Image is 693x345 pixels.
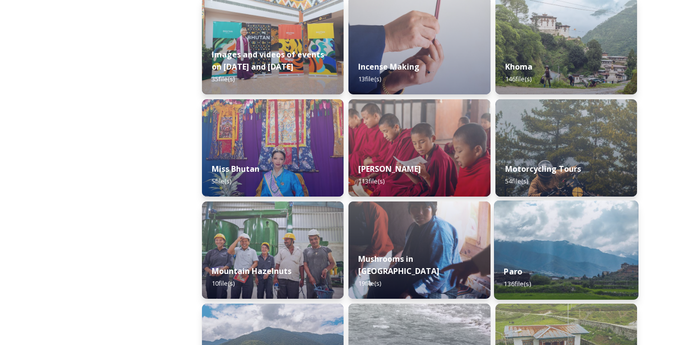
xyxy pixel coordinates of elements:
strong: Mushrooms in [GEOGRAPHIC_DATA] [358,254,439,276]
span: 146 file(s) [505,74,531,83]
strong: Images and videos of events on [DATE] and [DATE] [212,49,324,72]
span: 10 file(s) [212,279,235,288]
img: Paro%2520050723%2520by%2520Amp%2520Sripimanwat-20.jpg [494,200,638,300]
span: 136 file(s) [504,279,530,288]
span: 35 file(s) [212,74,235,83]
img: Mongar%2520and%2520Dametshi%2520110723%2520by%2520Amp%2520Sripimanwat-9.jpg [348,99,490,197]
span: 19 file(s) [358,279,381,288]
img: _SCH7798.jpg [348,201,490,299]
strong: Incense Making [358,61,419,72]
strong: Motorcycling Tours [505,163,581,174]
strong: Miss Bhutan [212,163,259,174]
img: Miss%2520Bhutan%2520Tashi%2520Choden%25205.jpg [202,99,344,197]
span: 13 file(s) [358,74,381,83]
img: WattBryan-20170720-0740-P50.jpg [202,201,344,299]
strong: Mountain Hazelnuts [212,266,292,276]
strong: Paro [504,266,522,277]
span: 113 file(s) [358,177,384,185]
strong: Khoma [505,61,532,72]
strong: [PERSON_NAME] [358,163,421,174]
img: By%2520Leewang%2520Tobgay%252C%2520President%252C%2520The%2520Badgers%2520Motorcycle%2520Club%252... [495,99,637,197]
span: 5 file(s) [212,177,231,185]
span: 54 file(s) [505,177,528,185]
